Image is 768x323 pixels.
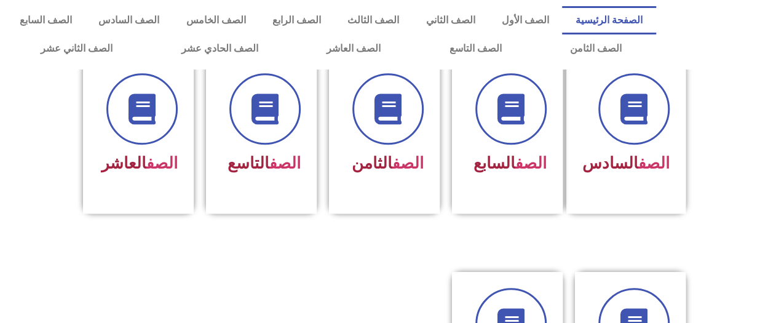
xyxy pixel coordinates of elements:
a: الصف التاسع [415,34,536,63]
span: التاسع [228,154,301,172]
a: الصف الأول [488,6,562,34]
a: الصف العاشر [292,34,414,63]
span: الثامن [352,154,424,172]
a: الصف الخامس [173,6,259,34]
a: الصف الرابع [259,6,334,34]
span: العاشر [101,154,178,172]
a: الصف السادس [85,6,173,34]
a: الصفحة الرئيسية [562,6,655,34]
a: الصف [515,154,547,172]
a: الصف [638,154,670,172]
a: الصف الثاني [413,6,488,34]
a: الصف الثاني عشر [6,34,146,63]
a: الصف الثالث [335,6,413,34]
a: الصف [269,154,301,172]
a: الصف [146,154,178,172]
a: الصف الثامن [536,34,655,63]
span: السابع [473,154,547,172]
a: الصف الحادي عشر [147,34,292,63]
a: الصف [392,154,424,172]
span: السادس [582,154,670,172]
a: الصف السابع [6,6,85,34]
